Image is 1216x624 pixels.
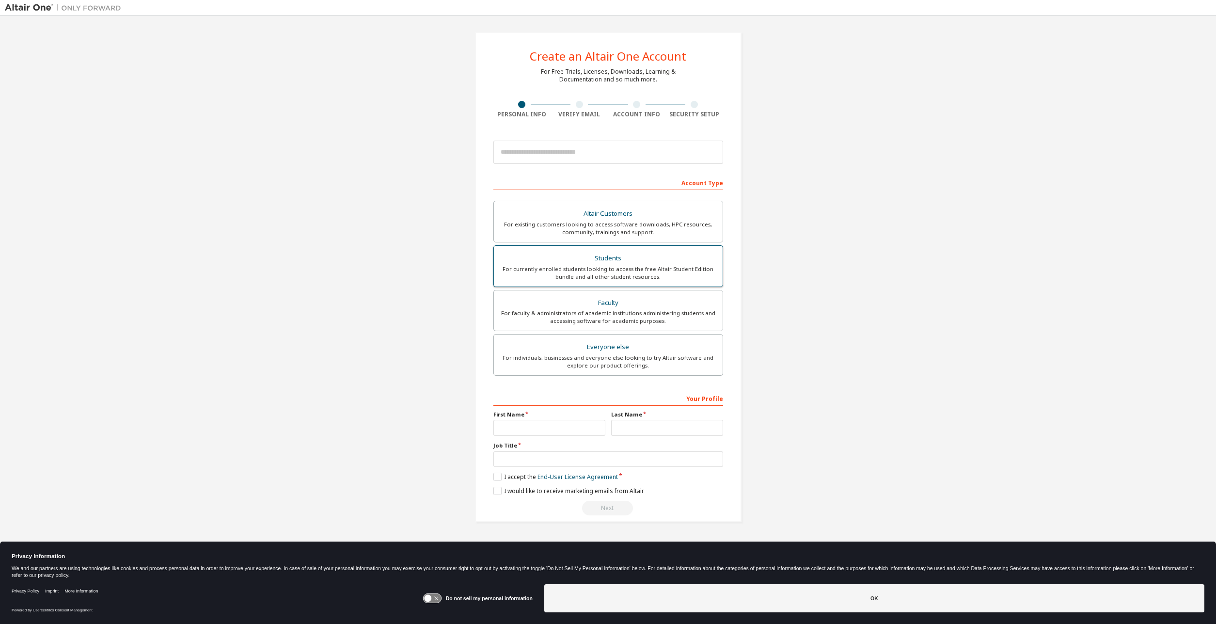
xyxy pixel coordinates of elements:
[537,473,618,481] a: End-User License Agreement
[551,111,608,118] div: Verify Email
[500,340,717,354] div: Everyone else
[530,50,686,62] div: Create an Altair One Account
[493,487,644,495] label: I would like to receive marketing emails from Altair
[500,265,717,281] div: For currently enrolled students looking to access the free Altair Student Edition bundle and all ...
[611,411,723,418] label: Last Name
[493,175,723,190] div: Account Type
[5,3,126,13] img: Altair One
[493,473,618,481] label: I accept the
[500,354,717,369] div: For individuals, businesses and everyone else looking to try Altair software and explore our prod...
[665,111,723,118] div: Security Setup
[500,252,717,265] div: Students
[500,309,717,325] div: For faculty & administrators of academic institutions administering students and accessing softwa...
[493,411,605,418] label: First Name
[500,296,717,310] div: Faculty
[541,68,676,83] div: For Free Trials, Licenses, Downloads, Learning & Documentation and so much more.
[493,501,723,515] div: Read and acccept EULA to continue
[493,111,551,118] div: Personal Info
[608,111,666,118] div: Account Info
[493,390,723,406] div: Your Profile
[493,442,723,449] label: Job Title
[500,207,717,221] div: Altair Customers
[500,221,717,236] div: For existing customers looking to access software downloads, HPC resources, community, trainings ...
